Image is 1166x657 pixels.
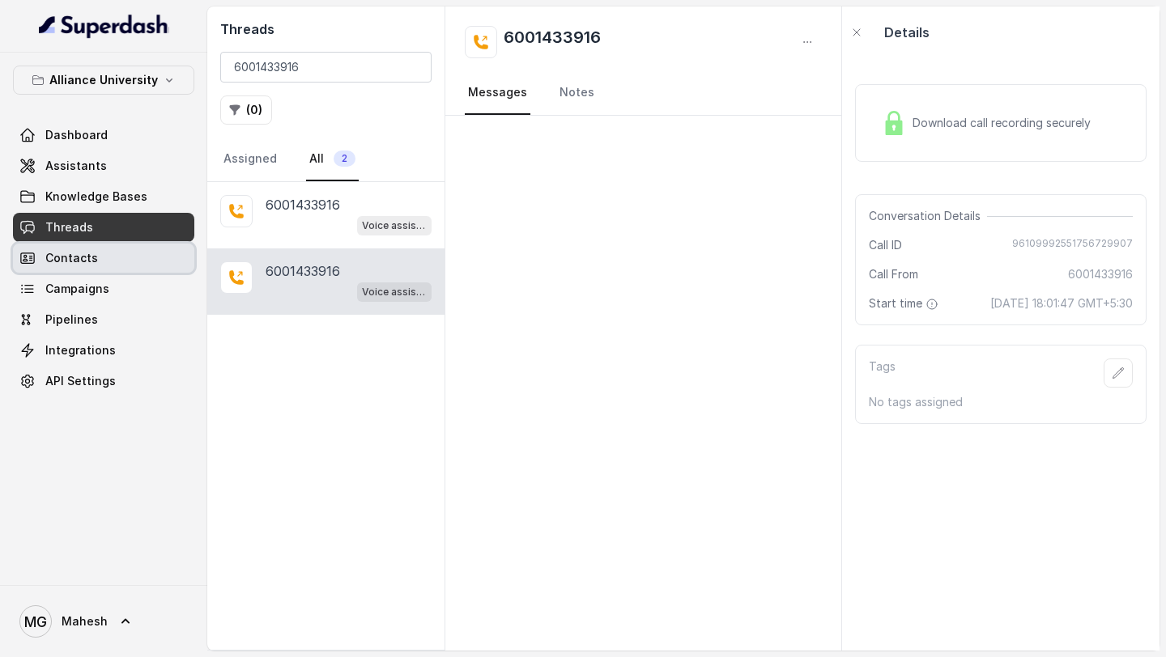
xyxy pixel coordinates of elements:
p: Alliance University [49,70,158,90]
a: Messages [465,71,530,115]
p: Voice assistant [362,218,427,234]
span: Mahesh [62,613,108,629]
a: Pipelines [13,305,194,334]
a: Dashboard [13,121,194,150]
a: Campaigns [13,274,194,303]
text: MG [24,613,47,630]
a: Contacts [13,244,194,273]
a: API Settings [13,367,194,396]
span: Start time [869,295,942,312]
a: Mahesh [13,599,194,644]
h2: 6001433916 [504,26,601,58]
p: Tags [869,358,896,388]
nav: Tabs [465,71,822,115]
span: Conversation Details [869,208,987,224]
span: Threads [45,219,93,235]
a: Assistants [13,151,194,180]
span: Call From [869,266,918,282]
img: Lock Icon [882,111,906,135]
p: Voice assistant [362,284,427,300]
p: Details [884,23,930,42]
a: All2 [306,138,359,181]
a: Knowledge Bases [13,182,194,211]
a: Integrations [13,336,194,365]
button: Alliance University [13,66,194,95]
span: Assistants [45,158,107,174]
p: No tags assigned [869,394,1133,410]
p: 6001433916 [266,261,340,281]
span: Contacts [45,250,98,266]
span: 2 [334,150,355,167]
span: [DATE] 18:01:47 GMT+5:30 [990,295,1133,312]
h2: Threads [220,19,432,39]
span: Pipelines [45,312,98,328]
span: Knowledge Bases [45,189,147,205]
input: Search by Call ID or Phone Number [220,52,432,83]
a: Threads [13,213,194,242]
span: Campaigns [45,281,109,297]
img: light.svg [39,13,169,39]
span: Call ID [869,237,902,253]
span: Download call recording securely [913,115,1097,131]
span: 96109992551756729907 [1012,237,1133,253]
a: Notes [556,71,598,115]
a: Assigned [220,138,280,181]
p: 6001433916 [266,195,340,214]
span: API Settings [45,373,116,389]
nav: Tabs [220,138,432,181]
span: 6001433916 [1068,266,1133,282]
span: Integrations [45,342,116,358]
span: Dashboard [45,127,108,143]
button: (0) [220,95,272,125]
